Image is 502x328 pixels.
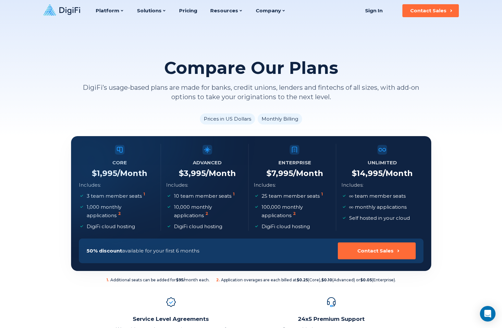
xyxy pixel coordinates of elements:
button: Contact Sales [402,4,459,17]
p: 25 team member seats [262,192,324,200]
li: Monthly Billing [258,113,302,124]
span: /Month [206,169,236,178]
h5: Unlimited [368,158,397,167]
p: 10 team member seats [174,192,236,200]
h2: Service Level Agreements [114,315,228,323]
span: 50% discount [87,248,122,254]
p: monthly applications [349,203,407,211]
h2: 24x5 Premium Support [274,315,389,323]
span: /Month [383,169,413,178]
div: Contact Sales [357,248,394,254]
h5: Advanced [193,158,222,167]
p: Self hosted in your cloud [349,214,410,222]
sup: 2 [205,211,208,216]
div: Open Intercom Messenger [480,306,496,322]
p: DigiFi’s usage-based plans are made for banks, credit unions, lenders and fintechs of all sizes, ... [71,83,431,102]
div: Contact Sales [410,7,447,14]
sup: 2 [118,211,121,216]
li: Prices in US Dollars [200,113,255,124]
p: 1,000 monthly applications [87,203,154,220]
p: Includes: [341,181,363,189]
p: team member seats [349,192,406,200]
h2: Compare Our Plans [164,58,338,78]
a: Sign In [357,4,391,17]
h4: $ 3,995 [179,169,236,178]
p: available for your first 6 months [87,247,199,255]
b: $95 [176,277,183,282]
sup: 1 [233,192,235,196]
p: Includes: [254,181,276,189]
b: $0.10 [321,277,332,282]
h4: $ 14,995 [352,169,413,178]
b: $0.25 [297,277,308,282]
p: DigiFi cloud hosting [87,222,135,231]
span: Additional seats can be added for /month each. [106,277,210,283]
b: $0.05 [360,277,372,282]
span: Application overages are each billed at (Core), (Advanced) or (Enterprise). [216,277,396,283]
sup: 1 [321,192,323,196]
h5: Enterprise [278,158,311,167]
span: /Month [293,169,323,178]
p: 10,000 monthly applications [174,203,242,220]
sup: 1 [143,192,145,196]
p: DigiFi cloud hosting [262,222,310,231]
button: Contact Sales [338,242,416,259]
h4: $ 7,995 [266,169,323,178]
sup: 2 . [216,277,220,282]
p: 100,000 monthly applications [262,203,329,220]
p: DigiFi cloud hosting [174,222,222,231]
sup: 1 . [106,277,109,282]
sup: 2 [293,211,296,216]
